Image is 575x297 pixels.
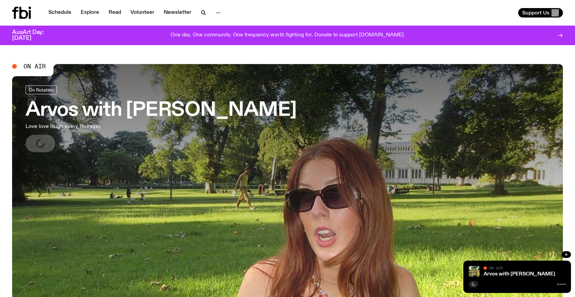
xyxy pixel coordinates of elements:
[469,266,480,277] img: Lizzie Bowles is sitting in a bright green field of grass, with dark sunglasses and a black top. ...
[170,32,405,38] p: One day. One community. One frequency worth fighting for. Donate to support [DOMAIN_NAME].
[522,10,549,16] span: Support Us
[26,86,297,152] a: Arvos with [PERSON_NAME]Love love laugh every Thursyay
[105,8,125,18] a: Read
[26,101,297,120] h3: Arvos with [PERSON_NAME]
[26,123,198,131] p: Love love laugh every Thursyay
[77,8,103,18] a: Explore
[126,8,158,18] a: Volunteer
[26,86,57,94] a: On Rotation
[44,8,75,18] a: Schedule
[29,87,54,92] span: On Rotation
[12,30,55,41] h3: AusArt Day: [DATE]
[484,271,555,277] a: Arvos with [PERSON_NAME]
[24,63,46,69] span: On Air
[489,266,503,270] span: On Air
[160,8,195,18] a: Newsletter
[518,8,563,18] button: Support Us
